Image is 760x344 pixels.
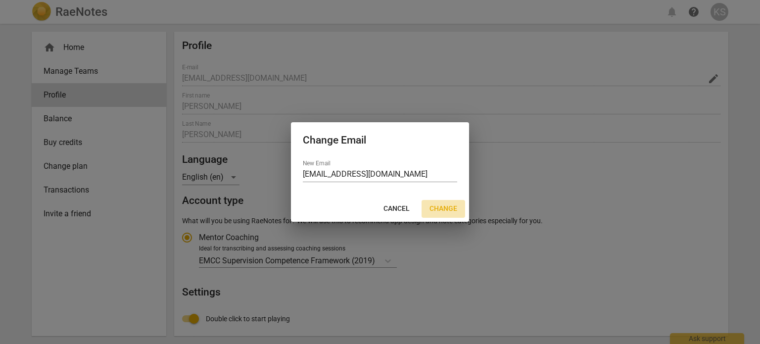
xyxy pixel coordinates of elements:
[422,200,465,218] button: Change
[303,161,331,167] label: New Email
[376,200,418,218] button: Cancel
[429,204,457,214] span: Change
[383,204,410,214] span: Cancel
[303,134,457,147] h2: Change Email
